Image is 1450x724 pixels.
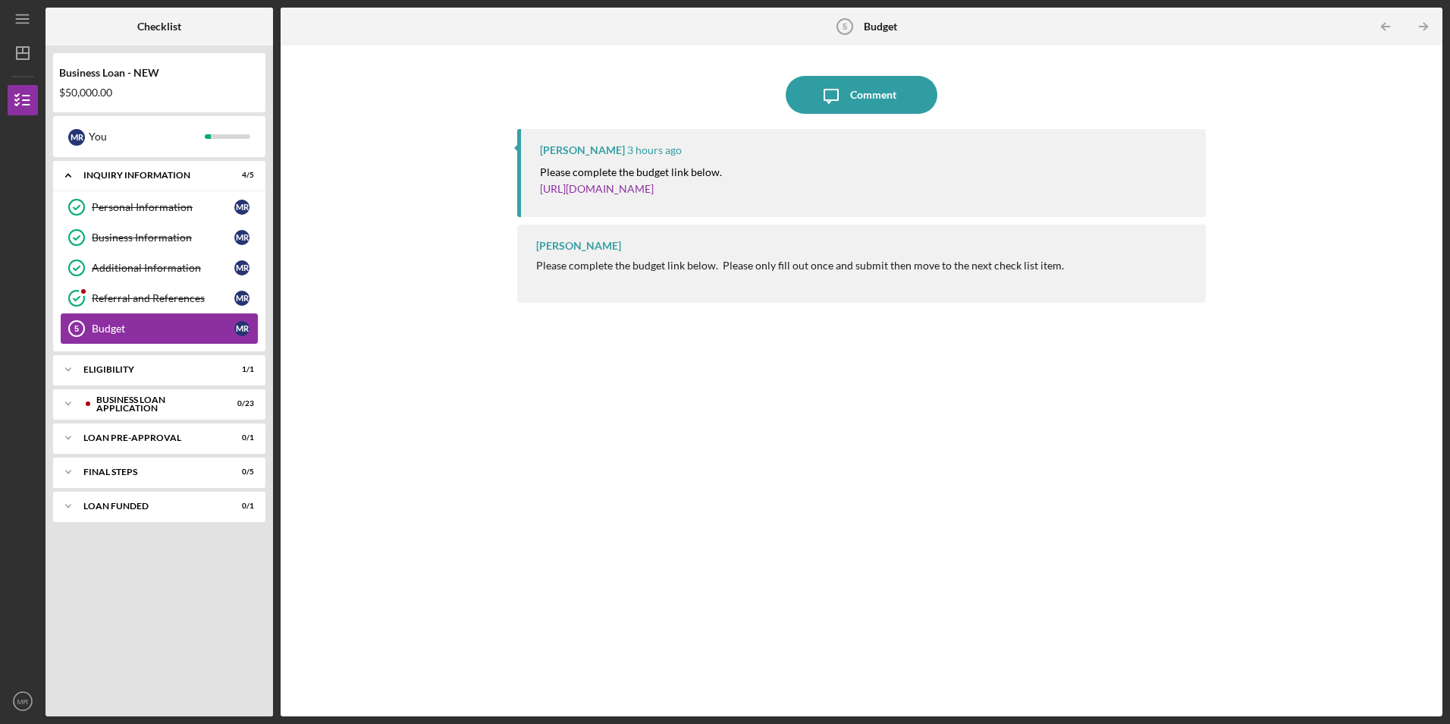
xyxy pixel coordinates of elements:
text: MR [17,697,29,706]
div: M R [234,321,250,336]
div: ELIGIBILITY [83,365,216,374]
div: Please complete the budget link below. Please only fill out once and submit then move to the next... [536,260,1064,272]
a: Personal InformationMR [61,192,258,222]
button: MR [8,686,38,716]
div: 0 / 23 [227,399,254,408]
a: [URL][DOMAIN_NAME] [540,182,654,195]
div: M R [234,230,250,245]
time: 2025-10-08 15:58 [627,144,682,156]
div: LOAN PRE-APPROVAL [83,433,216,442]
div: Budget [92,323,234,335]
div: Business Loan - NEW [59,67,259,79]
div: $50,000.00 [59,87,259,99]
div: M R [234,260,250,275]
a: Referral and ReferencesMR [61,283,258,313]
a: Additional InformationMR [61,253,258,283]
button: Comment [786,76,937,114]
b: Checklist [137,20,181,33]
div: BUSINESS LOAN APPLICATION [96,395,216,413]
div: Business Information [92,231,234,244]
b: Budget [864,20,897,33]
div: M R [68,129,85,146]
div: 0 / 5 [227,467,254,477]
div: Referral and References [92,292,234,304]
div: 1 / 1 [227,365,254,374]
div: FINAL STEPS [83,467,216,477]
div: [PERSON_NAME] [536,240,621,252]
div: 4 / 5 [227,171,254,180]
tspan: 5 [843,22,847,31]
a: 5BudgetMR [61,313,258,344]
tspan: 5 [74,324,79,333]
div: You [89,124,205,150]
div: Additional Information [92,262,234,274]
div: M R [234,291,250,306]
div: Comment [850,76,896,114]
div: 0 / 1 [227,433,254,442]
div: 0 / 1 [227,502,254,511]
div: Personal Information [92,201,234,213]
div: INQUIRY INFORMATION [83,171,216,180]
div: [PERSON_NAME] [540,144,625,156]
mark: Please complete the budget link below. [540,165,722,178]
a: Business InformationMR [61,222,258,253]
div: LOAN FUNDED [83,502,216,511]
div: M R [234,200,250,215]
